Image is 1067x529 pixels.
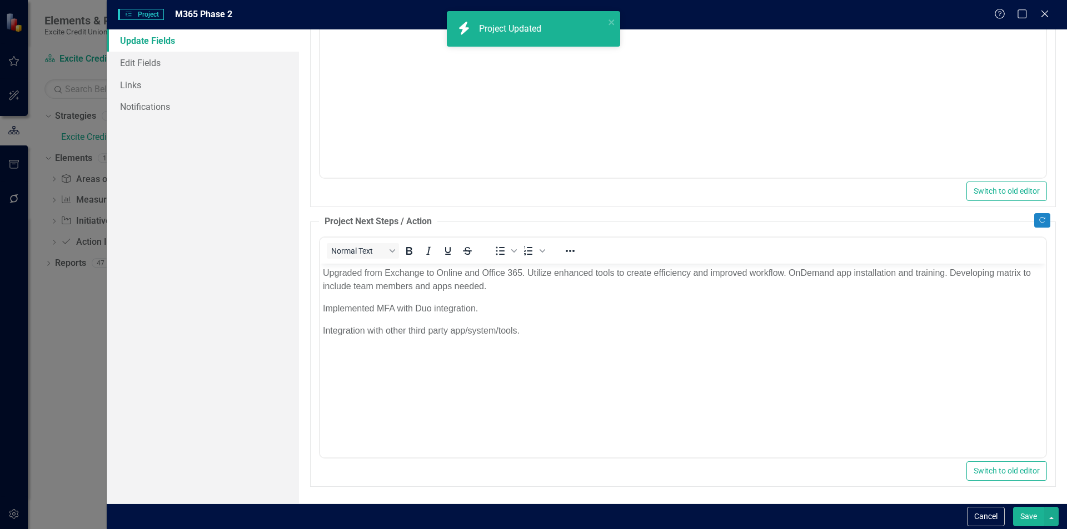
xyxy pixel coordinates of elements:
[438,243,457,259] button: Underline
[608,16,616,28] button: close
[561,243,580,259] button: Reveal or hide additional toolbar items
[400,243,418,259] button: Bold
[107,74,299,96] a: Links
[491,243,518,259] div: Bullet list
[175,9,232,19] span: M365 Phase 2
[107,95,299,118] a: Notifications
[1013,507,1044,526] button: Save
[319,215,437,228] legend: Project Next Steps / Action
[519,243,547,259] div: Numbered list
[107,29,299,52] a: Update Fields
[458,243,477,259] button: Strikethrough
[107,52,299,74] a: Edit Fields
[966,182,1047,201] button: Switch to old editor
[118,9,164,20] span: Project
[479,23,544,36] div: Project Updated
[331,246,386,255] span: Normal Text
[327,243,399,259] button: Block Normal Text
[967,507,1005,526] button: Cancel
[419,243,438,259] button: Italic
[320,264,1046,457] iframe: Rich Text Area
[966,461,1047,481] button: Switch to old editor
